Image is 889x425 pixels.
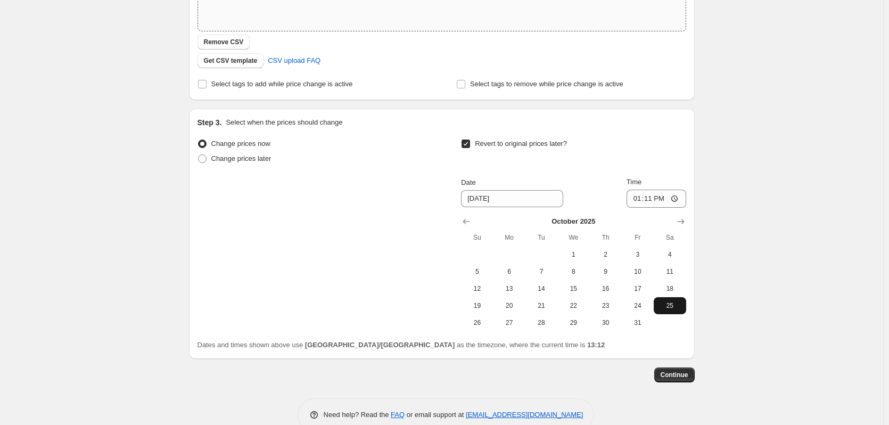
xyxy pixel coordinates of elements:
th: Friday [622,229,654,246]
span: Date [461,178,475,186]
button: Tuesday October 14 2025 [525,280,557,297]
button: Monday October 20 2025 [493,297,525,314]
p: Select when the prices should change [226,117,342,128]
button: Monday October 6 2025 [493,263,525,280]
button: Thursday October 16 2025 [589,280,621,297]
span: Th [594,233,617,242]
input: 12:00 [627,190,686,208]
span: 17 [626,284,649,293]
span: 12 [465,284,489,293]
button: Friday October 17 2025 [622,280,654,297]
button: Wednesday October 22 2025 [557,297,589,314]
input: 9/17/2025 [461,190,563,207]
span: 29 [562,318,585,327]
button: Friday October 31 2025 [622,314,654,331]
span: 21 [530,301,553,310]
span: 5 [465,267,489,276]
button: Saturday October 4 2025 [654,246,686,263]
span: 19 [465,301,489,310]
button: Sunday October 5 2025 [461,263,493,280]
button: Sunday October 26 2025 [461,314,493,331]
button: Wednesday October 8 2025 [557,263,589,280]
button: Saturday October 11 2025 [654,263,686,280]
span: 9 [594,267,617,276]
span: 25 [658,301,681,310]
span: 30 [594,318,617,327]
span: Select tags to remove while price change is active [470,80,623,88]
span: Need help? Read the [324,411,391,419]
a: CSV upload FAQ [261,52,327,69]
button: Monday October 13 2025 [493,280,525,297]
span: 20 [498,301,521,310]
button: Tuesday October 7 2025 [525,263,557,280]
th: Wednesday [557,229,589,246]
span: Get CSV template [204,56,258,65]
a: [EMAIL_ADDRESS][DOMAIN_NAME] [466,411,583,419]
button: Remove CSV [197,35,250,50]
span: Remove CSV [204,38,244,46]
button: Friday October 10 2025 [622,263,654,280]
span: Mo [498,233,521,242]
span: 2 [594,250,617,259]
h2: Step 3. [197,117,222,128]
button: Continue [654,367,695,382]
span: or email support at [405,411,466,419]
th: Tuesday [525,229,557,246]
span: Dates and times shown above use as the timezone, where the current time is [197,341,605,349]
button: Get CSV template [197,53,264,68]
button: Saturday October 18 2025 [654,280,686,297]
th: Saturday [654,229,686,246]
span: 11 [658,267,681,276]
button: Thursday October 2 2025 [589,246,621,263]
span: We [562,233,585,242]
span: 23 [594,301,617,310]
span: 28 [530,318,553,327]
span: Time [627,178,641,186]
span: 22 [562,301,585,310]
a: FAQ [391,411,405,419]
button: Thursday October 23 2025 [589,297,621,314]
button: Show previous month, September 2025 [459,214,474,229]
span: 10 [626,267,649,276]
span: Change prices now [211,140,270,148]
button: Tuesday October 28 2025 [525,314,557,331]
button: Wednesday October 29 2025 [557,314,589,331]
span: Change prices later [211,154,271,162]
button: Sunday October 12 2025 [461,280,493,297]
span: 13 [498,284,521,293]
th: Thursday [589,229,621,246]
span: 18 [658,284,681,293]
button: Monday October 27 2025 [493,314,525,331]
span: 24 [626,301,649,310]
span: 16 [594,284,617,293]
span: 7 [530,267,553,276]
span: 3 [626,250,649,259]
th: Monday [493,229,525,246]
b: [GEOGRAPHIC_DATA]/[GEOGRAPHIC_DATA] [305,341,455,349]
button: Sunday October 19 2025 [461,297,493,314]
button: Saturday October 25 2025 [654,297,686,314]
button: Thursday October 9 2025 [589,263,621,280]
span: Su [465,233,489,242]
button: Thursday October 30 2025 [589,314,621,331]
span: Revert to original prices later? [475,140,567,148]
span: Tu [530,233,553,242]
span: CSV upload FAQ [268,55,320,66]
button: Show next month, November 2025 [673,214,688,229]
span: 4 [658,250,681,259]
span: 31 [626,318,649,327]
b: 13:12 [587,341,605,349]
th: Sunday [461,229,493,246]
button: Friday October 24 2025 [622,297,654,314]
span: Continue [661,371,688,379]
span: 26 [465,318,489,327]
span: Sa [658,233,681,242]
span: Select tags to add while price change is active [211,80,353,88]
span: 6 [498,267,521,276]
button: Friday October 3 2025 [622,246,654,263]
span: 27 [498,318,521,327]
button: Wednesday October 15 2025 [557,280,589,297]
span: 15 [562,284,585,293]
span: Fr [626,233,649,242]
span: 8 [562,267,585,276]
